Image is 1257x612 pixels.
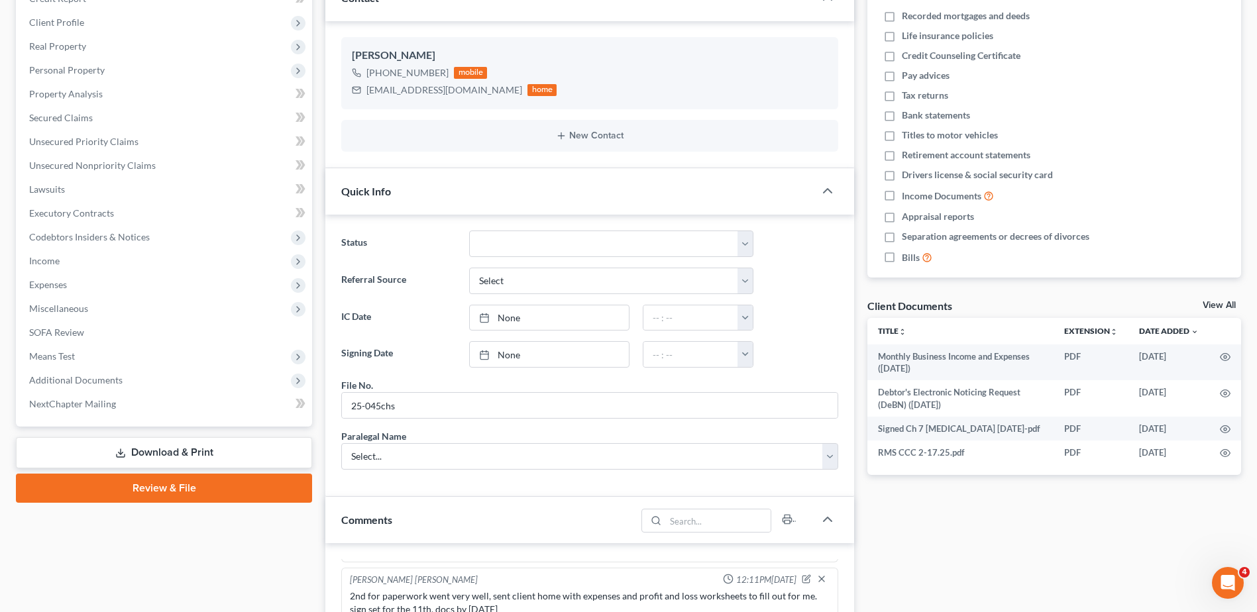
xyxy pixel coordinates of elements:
[902,189,981,203] span: Income Documents
[19,201,312,225] a: Executory Contracts
[867,380,1054,417] td: Debtor's Electronic Noticing Request (DeBN) ([DATE])
[335,230,462,257] label: Status
[29,160,156,171] span: Unsecured Nonpriority Claims
[29,231,150,242] span: Codebtors Insiders & Notices
[470,305,629,331] a: None
[335,341,462,368] label: Signing Date
[902,148,1030,162] span: Retirement account statements
[867,299,952,313] div: Client Documents
[29,255,60,266] span: Income
[29,136,138,147] span: Unsecured Priority Claims
[902,29,993,42] span: Life insurance policies
[19,130,312,154] a: Unsecured Priority Claims
[341,429,406,443] div: Paralegal Name
[902,230,1089,243] span: Separation agreements or decrees of divorces
[902,89,948,102] span: Tax returns
[341,378,373,392] div: File No.
[29,17,84,28] span: Client Profile
[1128,344,1209,381] td: [DATE]
[902,210,974,223] span: Appraisal reports
[29,374,123,385] span: Additional Documents
[19,82,312,106] a: Property Analysis
[29,40,86,52] span: Real Property
[366,66,449,79] div: [PHONE_NUMBER]
[366,83,522,97] div: [EMAIL_ADDRESS][DOMAIN_NAME]
[19,106,312,130] a: Secured Claims
[527,84,557,96] div: home
[350,574,478,587] div: [PERSON_NAME] [PERSON_NAME]
[1054,440,1128,464] td: PDF
[352,48,828,64] div: [PERSON_NAME]
[1139,326,1199,336] a: Date Added expand_more
[1054,380,1128,417] td: PDF
[29,303,88,314] span: Miscellaneous
[454,67,487,79] div: mobile
[29,350,75,362] span: Means Test
[1128,380,1209,417] td: [DATE]
[1212,567,1244,599] iframe: Intercom live chat
[1054,417,1128,440] td: PDF
[1054,344,1128,381] td: PDF
[19,321,312,344] a: SOFA Review
[899,328,906,336] i: unfold_more
[29,88,103,99] span: Property Analysis
[1064,326,1118,336] a: Extensionunfold_more
[341,185,391,197] span: Quick Info
[867,417,1054,440] td: Signed Ch 7 [MEDICAL_DATA] [DATE]-pdf
[16,437,312,468] a: Download & Print
[902,128,998,142] span: Titles to motor vehicles
[867,440,1054,464] td: RMS CCC 2-17.25.pdf
[335,305,462,331] label: IC Date
[878,326,906,336] a: Titleunfold_more
[736,574,796,586] span: 12:11PM[DATE]
[665,509,771,532] input: Search...
[643,305,738,331] input: -- : --
[1239,567,1250,578] span: 4
[902,9,1030,23] span: Recorded mortgages and deeds
[1110,328,1118,336] i: unfold_more
[29,279,67,290] span: Expenses
[19,392,312,416] a: NextChapter Mailing
[902,109,970,122] span: Bank statements
[29,327,84,338] span: SOFA Review
[352,130,828,141] button: New Contact
[1128,440,1209,464] td: [DATE]
[341,513,392,526] span: Comments
[29,64,105,76] span: Personal Property
[29,398,116,409] span: NextChapter Mailing
[867,344,1054,381] td: Monthly Business Income and Expenses ([DATE])
[29,207,114,219] span: Executory Contracts
[16,474,312,503] a: Review & File
[902,168,1053,181] span: Drivers license & social security card
[29,112,93,123] span: Secured Claims
[335,268,462,294] label: Referral Source
[902,251,920,264] span: Bills
[29,183,65,195] span: Lawsuits
[1203,301,1236,310] a: View All
[19,154,312,178] a: Unsecured Nonpriority Claims
[902,69,950,82] span: Pay advices
[342,393,838,418] input: --
[902,49,1020,62] span: Credit Counseling Certificate
[470,342,629,367] a: None
[643,342,738,367] input: -- : --
[1128,417,1209,440] td: [DATE]
[1191,328,1199,336] i: expand_more
[19,178,312,201] a: Lawsuits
